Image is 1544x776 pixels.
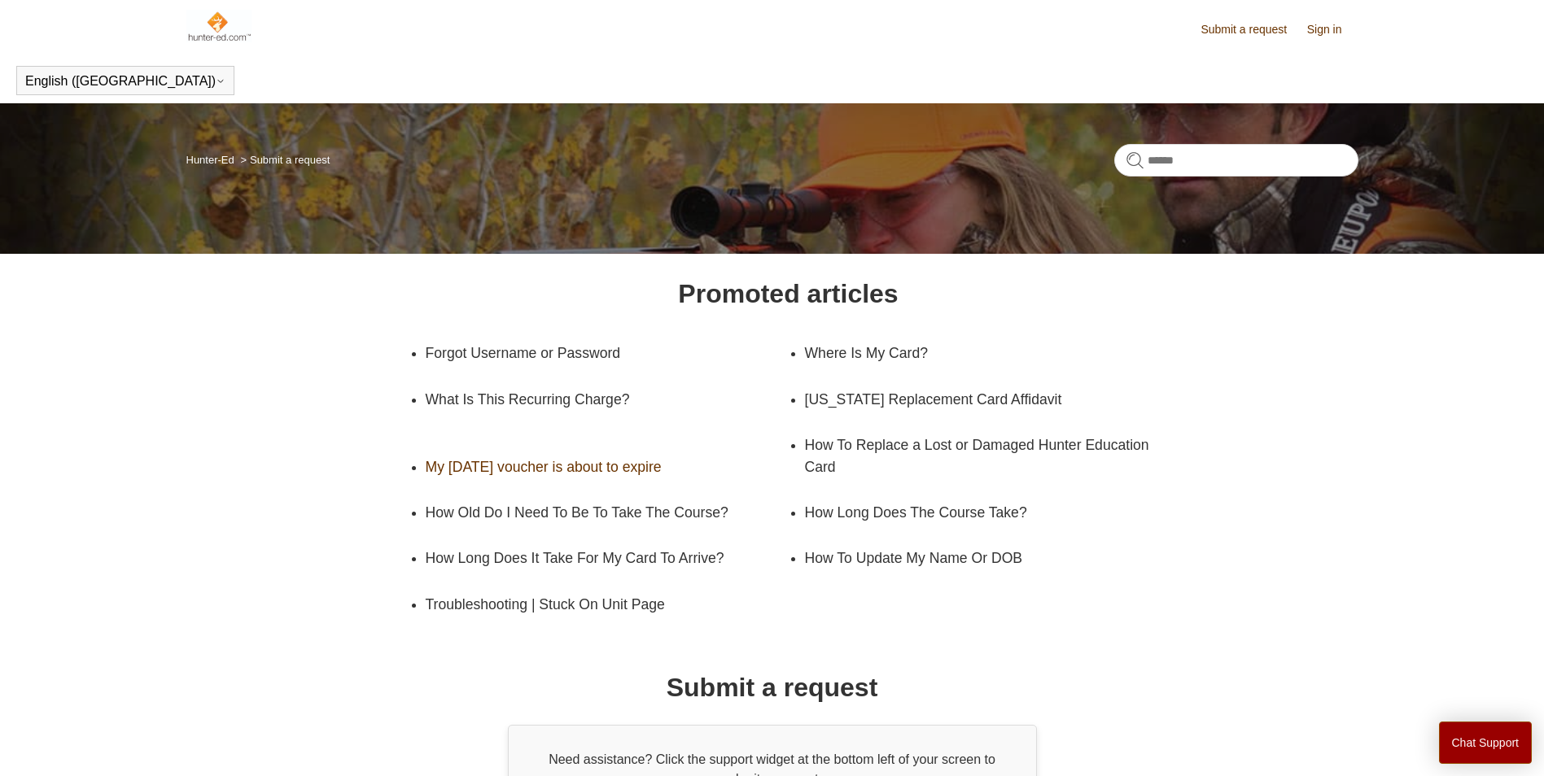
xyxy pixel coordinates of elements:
input: Search [1114,144,1358,177]
a: Hunter-Ed [186,154,234,166]
button: English ([GEOGRAPHIC_DATA]) [25,74,225,89]
button: Chat Support [1439,722,1533,764]
li: Submit a request [237,154,330,166]
a: My [DATE] voucher is about to expire [426,444,764,490]
a: Submit a request [1201,21,1303,38]
a: How To Replace a Lost or Damaged Hunter Education Card [805,422,1168,490]
a: How To Update My Name Or DOB [805,535,1144,581]
a: Forgot Username or Password [426,330,764,376]
h1: Promoted articles [678,274,898,313]
a: How Long Does It Take For My Card To Arrive? [426,535,789,581]
img: Hunter-Ed Help Center home page [186,10,252,42]
a: Where Is My Card? [805,330,1144,376]
a: How Long Does The Course Take? [805,490,1144,535]
a: Troubleshooting | Stuck On Unit Page [426,582,764,627]
a: [US_STATE] Replacement Card Affidavit [805,377,1144,422]
a: Sign in [1307,21,1358,38]
a: How Old Do I Need To Be To Take The Course? [426,490,764,535]
h1: Submit a request [667,668,878,707]
a: What Is This Recurring Charge? [426,377,789,422]
li: Hunter-Ed [186,154,238,166]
